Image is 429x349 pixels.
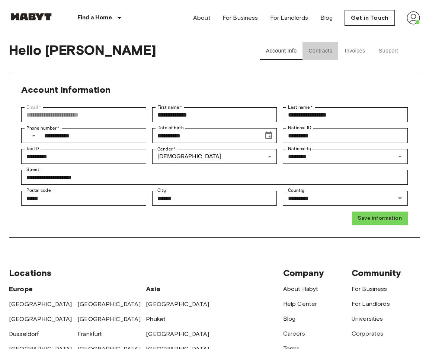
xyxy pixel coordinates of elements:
a: Careers [283,330,305,337]
a: Dusseldorf [9,330,39,337]
a: [GEOGRAPHIC_DATA] [9,301,72,308]
span: Account information [21,84,111,95]
a: [GEOGRAPHIC_DATA] [77,315,141,323]
div: [DEMOGRAPHIC_DATA] [152,149,277,164]
a: About [193,13,211,22]
a: Blog [320,13,333,22]
a: About Habyt [283,285,318,292]
a: [GEOGRAPHIC_DATA] [146,330,209,337]
div: City [152,191,277,206]
span: Hello [PERSON_NAME] [9,42,239,60]
a: For Landlords [270,13,308,22]
div: First name [152,107,277,122]
button: Contracts [302,42,338,60]
div: National ID [283,128,408,143]
span: Community [352,267,401,278]
div: Tax ID [21,149,146,164]
label: National ID [288,125,311,131]
a: Get in Touch [345,10,395,26]
label: Date of birth [157,125,183,131]
a: [GEOGRAPHIC_DATA] [146,301,209,308]
a: For Landlords [352,300,390,307]
label: Country [288,187,304,194]
label: Email [26,104,41,111]
button: Open [395,193,405,203]
div: Street [21,170,408,185]
a: Blog [283,315,296,322]
label: Tax ID [26,146,39,152]
a: Phuket [146,315,166,323]
a: [GEOGRAPHIC_DATA] [9,315,72,323]
a: [GEOGRAPHIC_DATA] [77,301,141,308]
label: First name [157,104,182,111]
label: Gender [157,146,175,152]
img: avatar [407,11,420,25]
label: Phone number [26,125,60,131]
a: Corporates [352,330,384,337]
button: Account Info [260,42,303,60]
button: Invoices [338,42,372,60]
a: For Business [352,285,387,292]
button: Choose date, selected date is May 8, 2001 [261,128,276,143]
span: Company [283,267,324,278]
a: For Business [222,13,258,22]
div: Last name [283,107,408,122]
button: Support [372,42,405,60]
div: Postal code [21,191,146,206]
a: Universities [352,315,383,322]
label: Nationality [288,146,311,152]
label: Street [26,166,39,173]
a: Frankfurt [77,330,102,337]
label: City [157,187,166,194]
button: Save information [352,212,408,225]
p: Find a Home [77,13,112,22]
button: Open [395,151,405,162]
div: Email [21,107,146,122]
span: Europe [9,285,33,293]
img: Habyt [9,13,54,20]
button: Select country [26,128,41,143]
label: Postal code [26,187,51,194]
span: Locations [9,267,51,278]
label: Last name [288,104,313,111]
span: Asia [146,285,160,293]
a: Help Center [283,300,317,307]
